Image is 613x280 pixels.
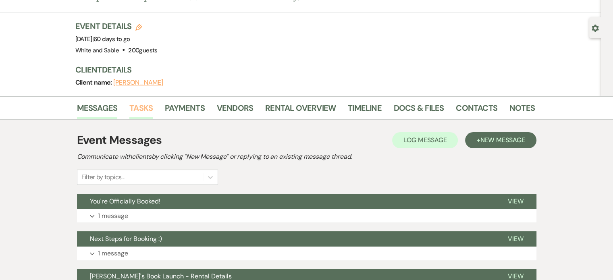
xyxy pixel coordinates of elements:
[456,102,497,119] a: Contacts
[77,209,536,223] button: 1 message
[508,234,524,243] span: View
[217,102,253,119] a: Vendors
[77,132,162,149] h1: Event Messages
[75,78,114,87] span: Client name:
[98,211,128,221] p: 1 message
[75,35,130,43] span: [DATE]
[509,102,535,119] a: Notes
[392,132,458,148] button: Log Message
[90,234,162,243] span: Next Steps for Booking :)
[92,35,130,43] span: |
[465,132,536,148] button: +New Message
[265,102,336,119] a: Rental Overview
[77,231,495,247] button: Next Steps for Booking :)
[495,231,536,247] button: View
[94,35,130,43] span: 60 days to go
[77,247,536,260] button: 1 message
[508,197,524,205] span: View
[128,46,157,54] span: 200 guests
[480,136,525,144] span: New Message
[129,102,153,119] a: Tasks
[90,197,160,205] span: You're Officially Booked!
[495,194,536,209] button: View
[113,79,163,86] button: [PERSON_NAME]
[98,248,128,259] p: 1 message
[403,136,447,144] span: Log Message
[77,194,495,209] button: You're Officially Booked!
[165,102,205,119] a: Payments
[81,172,125,182] div: Filter by topics...
[77,102,118,119] a: Messages
[394,102,444,119] a: Docs & Files
[75,46,119,54] span: White and Sable
[75,64,527,75] h3: Client Details
[75,21,158,32] h3: Event Details
[348,102,382,119] a: Timeline
[592,24,599,31] button: Open lead details
[77,152,536,162] h2: Communicate with clients by clicking "New Message" or replying to an existing message thread.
